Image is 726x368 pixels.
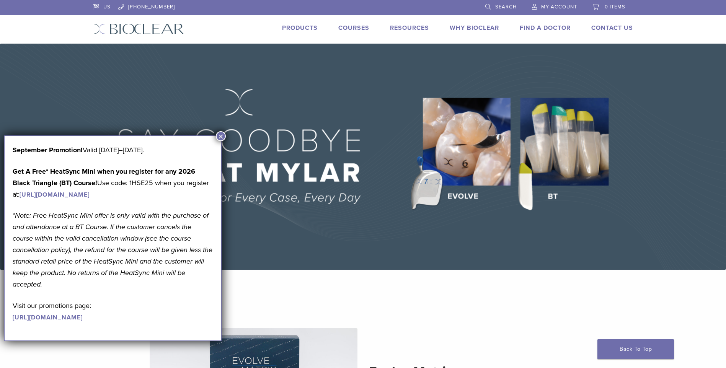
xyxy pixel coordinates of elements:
a: Find A Doctor [520,24,571,32]
b: September Promotion! [13,146,83,154]
button: Close [216,131,226,141]
a: Courses [338,24,369,32]
img: Bioclear [93,23,184,34]
p: Valid [DATE]–[DATE]. [13,144,213,156]
a: Why Bioclear [450,24,499,32]
a: Products [282,24,318,32]
span: My Account [541,4,577,10]
em: *Note: Free HeatSync Mini offer is only valid with the purchase of and attendance at a BT Course.... [13,211,212,288]
span: 0 items [605,4,625,10]
a: Resources [390,24,429,32]
span: Search [495,4,517,10]
p: Visit our promotions page: [13,300,213,323]
a: [URL][DOMAIN_NAME] [20,191,90,199]
a: Back To Top [597,339,674,359]
a: Contact Us [591,24,633,32]
a: [URL][DOMAIN_NAME] [13,314,83,321]
p: Use code: 1HSE25 when you register at: [13,166,213,200]
strong: Get A Free* HeatSync Mini when you register for any 2026 Black Triangle (BT) Course! [13,167,195,187]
